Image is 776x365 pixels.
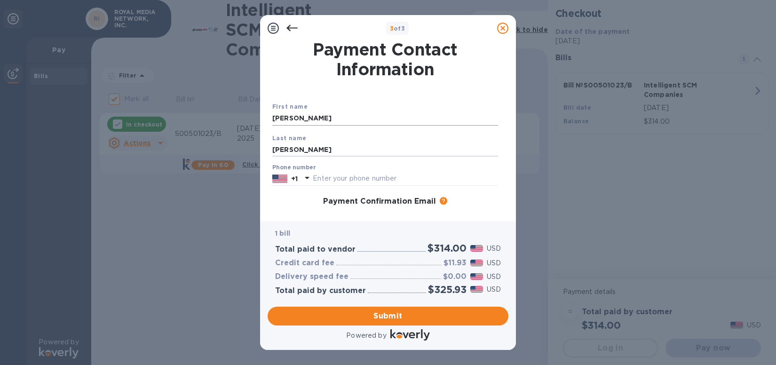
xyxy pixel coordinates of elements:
h2: $314.00 [428,242,467,254]
input: Enter your first name [272,111,498,126]
img: USD [470,286,483,293]
h3: Total paid to vendor [275,245,356,254]
h3: $0.00 [443,272,467,281]
h3: Total paid by customer [275,286,366,295]
b: 1 bill [275,230,290,237]
input: Enter your last name [272,143,498,157]
p: USD [487,244,501,254]
h3: Delivery speed fee [275,272,348,281]
label: Phone number [272,165,316,171]
b: of 3 [390,25,405,32]
p: Powered by [346,331,386,341]
span: 3 [390,25,394,32]
p: +1 [291,174,298,183]
img: USD [470,245,483,252]
img: Logo [390,329,430,341]
button: Submit [268,307,508,325]
h3: Credit card fee [275,259,334,268]
input: Enter your phone number [313,172,498,186]
p: USD [487,285,501,294]
p: USD [487,258,501,268]
img: US [272,174,287,184]
img: USD [470,273,483,280]
img: USD [470,260,483,266]
h2: $325.93 [428,284,467,295]
h3: $11.93 [443,259,467,268]
b: First name [272,103,308,110]
p: USD [487,272,501,282]
h3: Payment Confirmation Email [323,197,436,206]
h1: Payment Contact Information [272,40,498,79]
span: Submit [275,310,501,322]
b: Last name [272,135,307,142]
